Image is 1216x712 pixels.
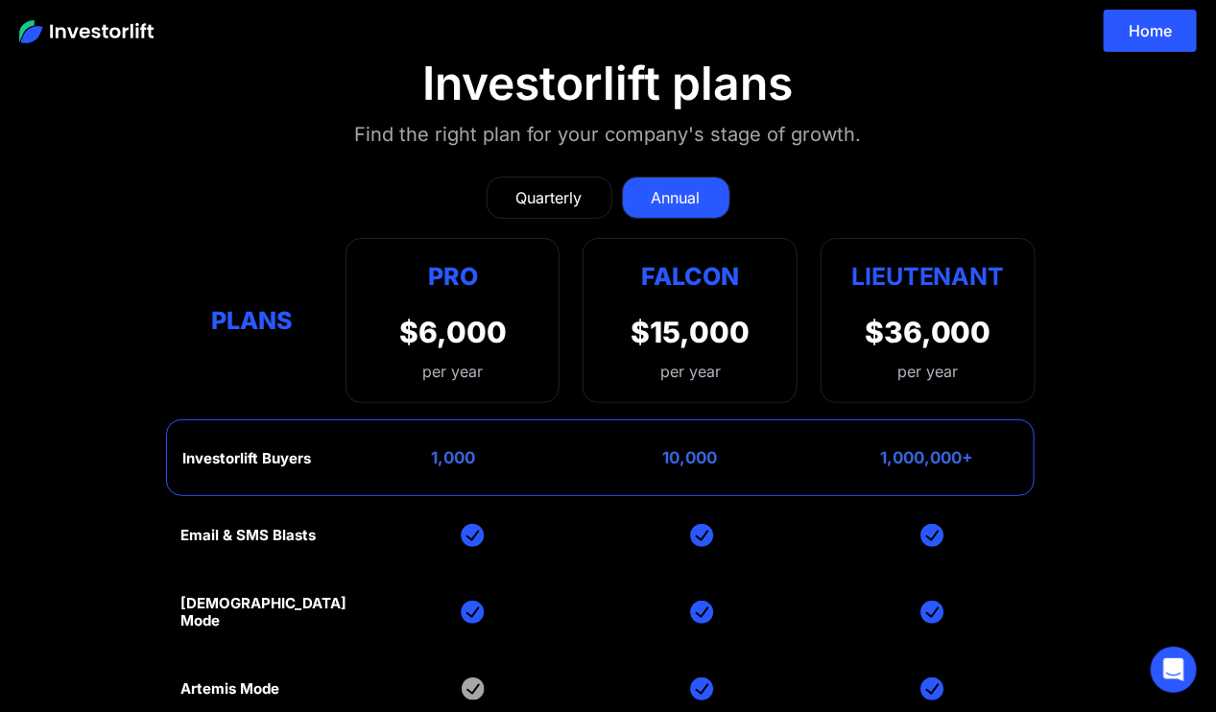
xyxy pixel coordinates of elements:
div: 1,000 [431,448,475,467]
div: Pro [399,258,507,296]
div: per year [399,360,507,383]
div: per year [660,360,721,383]
div: Quarterly [516,186,583,209]
div: 10,000 [662,448,717,467]
div: Open Intercom Messenger [1151,647,1197,693]
div: Artemis Mode [180,680,279,698]
div: Annual [652,186,701,209]
strong: Lieutenant [851,262,1005,291]
div: [DEMOGRAPHIC_DATA] Mode [180,595,346,629]
div: $15,000 [631,315,750,349]
div: Plans [180,301,322,339]
a: Home [1104,10,1197,52]
div: Investorlift plans [423,56,794,111]
div: $6,000 [399,315,507,349]
div: per year [897,360,958,383]
div: Investorlift Buyers [182,450,311,467]
div: $36,000 [865,315,991,349]
div: Falcon [641,258,739,296]
div: 1,000,000+ [880,448,973,467]
div: Find the right plan for your company's stage of growth. [355,119,862,150]
div: Email & SMS Blasts [180,527,316,544]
